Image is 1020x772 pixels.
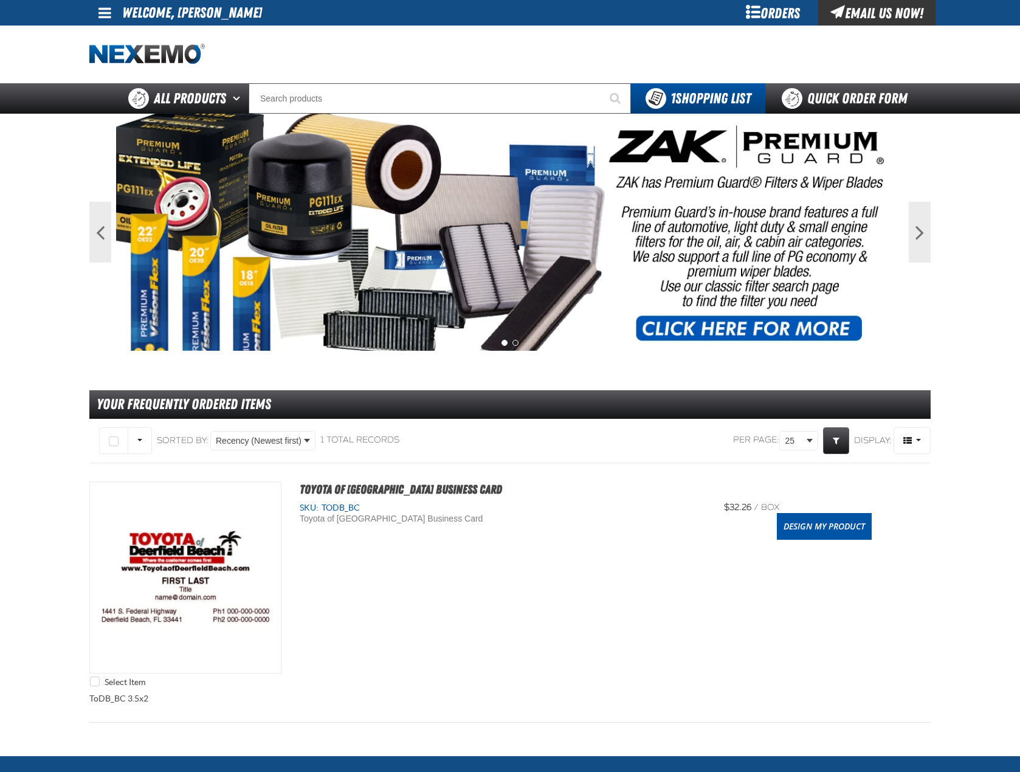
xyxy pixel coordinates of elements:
[754,502,759,512] span: /
[909,202,931,263] button: Next
[501,340,508,346] button: 1 of 2
[320,435,399,446] div: 1 total records
[894,427,931,454] button: Product Grid Views Toolbar
[785,435,804,447] span: 25
[300,513,540,525] div: Toyota of [GEOGRAPHIC_DATA] Business Card
[670,90,675,107] strong: 1
[89,390,931,419] div: Your Frequently Ordered Items
[229,83,249,114] button: Open All Products pages
[90,482,281,673] img: Toyota of Deerfield Beach Business Card
[894,428,930,453] span: Product Grid Views Toolbar
[733,435,779,446] span: Per page:
[216,435,302,447] span: Recency (Newest first)
[823,427,849,454] a: Expand or Collapse Grid Filters
[154,88,226,109] span: All Products
[116,114,904,351] img: PG Filters & Wipers
[300,482,502,497] a: Toyota of [GEOGRAPHIC_DATA] Business Card
[89,44,205,65] img: Nexemo logo
[319,503,360,512] span: TODB_BC
[249,83,631,114] input: Search
[89,463,931,723] div: ToDB_BC 3.5x2
[89,202,111,263] button: Previous
[601,83,631,114] button: Start Searching
[300,502,701,514] div: SKU:
[724,502,751,512] span: $32.26
[512,340,519,346] button: 2 of 2
[157,435,208,445] span: Sorted By:
[128,427,152,454] button: Rows selection options
[90,677,100,686] input: Select Item
[670,90,751,107] span: Shopping List
[761,502,779,512] span: box
[90,677,145,688] label: Select Item
[90,482,281,673] : View Details of the Toyota of Deerfield Beach Business Card
[631,83,765,114] button: You have 1 Shopping List. Open to view details
[765,83,930,114] a: Quick Order Form
[777,513,872,540] a: Design My Product
[854,435,892,445] span: Display:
